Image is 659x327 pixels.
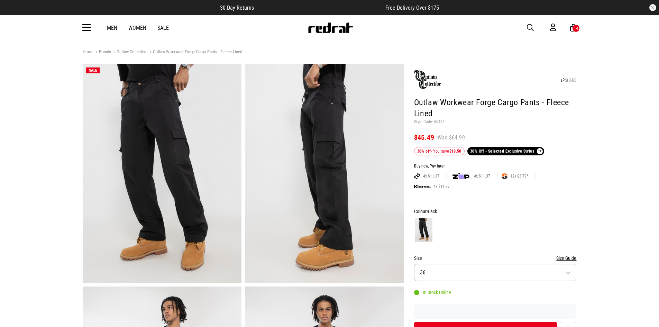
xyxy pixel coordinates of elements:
[420,173,442,179] span: 4x $11.37
[93,49,111,56] a: Brands
[471,173,493,179] span: 4x $11.37
[414,147,465,155] div: - You save
[414,133,434,142] span: $45.49
[414,254,577,262] div: Size
[414,97,577,119] h1: Outlaw Workwear Forge Cargo Pants - Fleece Lined
[452,173,469,180] img: zip
[415,218,432,242] img: Black
[414,185,431,189] img: KLARNA
[83,49,93,54] a: Home
[417,149,431,154] b: 30% off
[507,173,531,179] span: 12x $3.79*
[570,24,577,31] a: 14
[147,49,242,56] a: Outlaw Workwear Forge Cargo Pants - Fleece Lined
[83,64,241,283] img: Outlaw Workwear Forge Cargo Pants - Fleece Lined in Black
[385,4,439,11] span: Free Delivery Over $175
[128,25,146,31] a: Women
[220,4,254,11] span: 30 Day Returns
[414,173,420,179] img: AFTERPAY
[556,254,576,262] button: Size Guide
[467,147,544,155] a: 30% Off - Selected Exclusive Styles
[449,149,461,154] b: $19.50
[157,25,169,31] a: Sale
[420,269,425,276] span: 36
[574,26,578,31] div: 14
[308,22,353,33] img: Redrat logo
[245,64,404,283] img: Outlaw Workwear Forge Cargo Pants - Fleece Lined in Black
[268,4,372,11] iframe: Customer reviews powered by Trustpilot
[414,308,577,315] iframe: Customer reviews powered by Trustpilot
[561,78,576,83] a: SHARE
[414,164,577,169] div: Buy now, Pay later.
[414,70,442,89] img: Outlaw Collective
[502,173,507,179] img: SPLITPAY
[107,25,117,31] a: Men
[414,207,577,216] div: Colour
[414,290,451,295] div: In Stock Online
[414,264,577,281] button: 36
[89,68,97,73] span: SALE
[438,134,465,142] span: Was $64.99
[111,49,147,56] a: Outlaw Collective
[431,184,452,189] span: 4x $11.37
[427,209,437,214] span: Black
[414,119,577,125] p: Style Code: 60498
